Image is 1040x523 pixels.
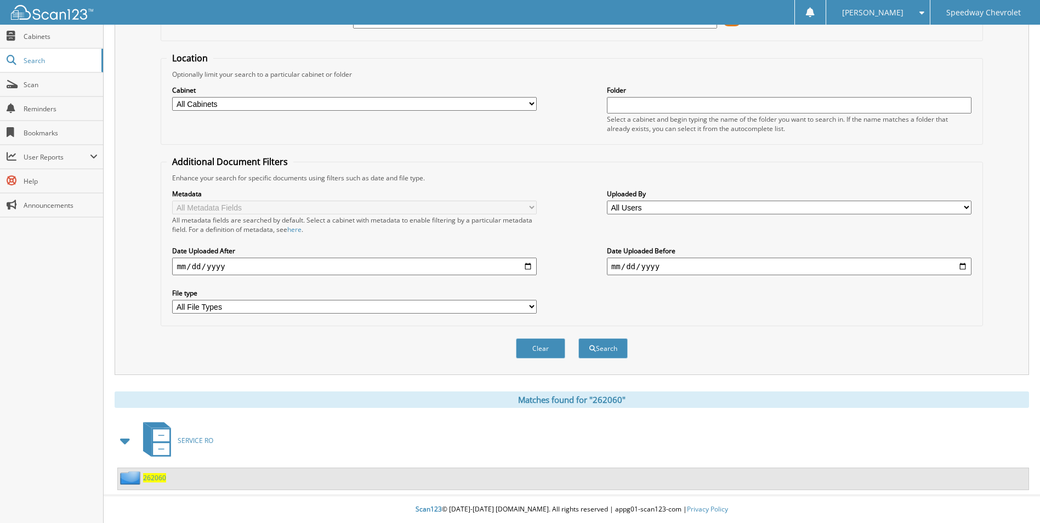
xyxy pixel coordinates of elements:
span: Scan [24,80,98,89]
a: SERVICE RO [137,419,213,462]
iframe: Chat Widget [985,470,1040,523]
span: Search [24,56,96,65]
span: [PERSON_NAME] [842,9,903,16]
span: Help [24,177,98,186]
span: Speedway Chevrolet [946,9,1021,16]
div: © [DATE]-[DATE] [DOMAIN_NAME]. All rights reserved | appg01-scan123-com | [104,496,1040,523]
legend: Location [167,52,213,64]
div: Optionally limit your search to a particular cabinet or folder [167,70,976,79]
span: Bookmarks [24,128,98,138]
img: scan123-logo-white.svg [11,5,93,20]
div: Select a cabinet and begin typing the name of the folder you want to search in. If the name match... [607,115,971,133]
label: Date Uploaded Before [607,246,971,255]
span: User Reports [24,152,90,162]
div: All metadata fields are searched by default. Select a cabinet with metadata to enable filtering b... [172,215,537,234]
div: Enhance your search for specific documents using filters such as date and file type. [167,173,976,183]
span: Scan123 [416,504,442,514]
div: Matches found for "262060" [115,391,1029,408]
button: Clear [516,338,565,359]
legend: Additional Document Filters [167,156,293,168]
label: Date Uploaded After [172,246,537,255]
input: start [172,258,537,275]
label: File type [172,288,537,298]
a: here [287,225,302,234]
input: end [607,258,971,275]
label: Metadata [172,189,537,198]
label: Folder [607,86,971,95]
span: SERVICE RO [178,436,213,445]
span: Reminders [24,104,98,113]
img: folder2.png [120,471,143,485]
a: 262060 [143,473,166,482]
button: Search [578,338,628,359]
span: Cabinets [24,32,98,41]
a: Privacy Policy [687,504,728,514]
span: Announcements [24,201,98,210]
label: Cabinet [172,86,537,95]
label: Uploaded By [607,189,971,198]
